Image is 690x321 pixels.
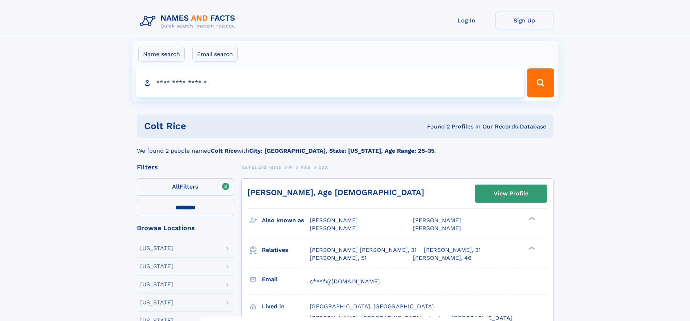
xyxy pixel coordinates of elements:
div: [US_STATE] [140,300,173,305]
a: Sign Up [495,12,553,29]
div: [US_STATE] [140,263,173,269]
span: All [172,183,180,190]
label: Email search [192,47,238,62]
a: R [289,162,292,172]
label: Filters [137,178,234,196]
div: View Profile [494,185,528,202]
div: We found 2 people named with . [137,138,553,155]
span: Colt [318,165,328,170]
div: Found 2 Profiles In Our Records Database [306,123,546,131]
a: Names and Facts [241,162,281,172]
a: [PERSON_NAME], 51 [310,254,367,262]
span: [GEOGRAPHIC_DATA], [GEOGRAPHIC_DATA] [310,303,434,310]
span: R [289,165,292,170]
h3: Relatives [262,244,310,256]
span: [PERSON_NAME] [310,225,358,232]
b: Colt Rice [211,147,237,154]
button: Search Button [527,68,554,97]
div: Browse Locations [137,225,234,231]
span: Rice [300,165,310,170]
b: City: [GEOGRAPHIC_DATA], State: [US_STATE], Age Range: 25-35 [249,147,434,154]
span: [PERSON_NAME] [413,217,461,224]
input: search input [136,68,524,97]
div: [US_STATE] [140,245,173,251]
img: Logo Names and Facts [137,12,241,31]
a: Rice [300,162,310,172]
h3: Lived in [262,300,310,313]
span: [PERSON_NAME] [413,225,461,232]
div: Filters [137,164,234,170]
h1: Colt Rice [144,122,307,131]
a: [PERSON_NAME], 46 [413,254,472,262]
div: ❯ [527,246,535,250]
div: ❯ [527,216,535,221]
a: [PERSON_NAME], 31 [424,246,481,254]
label: Name search [138,47,185,62]
div: [US_STATE] [140,282,173,287]
h3: Email [262,273,310,286]
span: [PERSON_NAME] [310,217,358,224]
h3: Also known as [262,214,310,227]
a: [PERSON_NAME], Age [DEMOGRAPHIC_DATA] [247,188,424,197]
a: View Profile [475,185,547,202]
a: [PERSON_NAME] [PERSON_NAME], 31 [310,246,417,254]
a: Log In [438,12,495,29]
